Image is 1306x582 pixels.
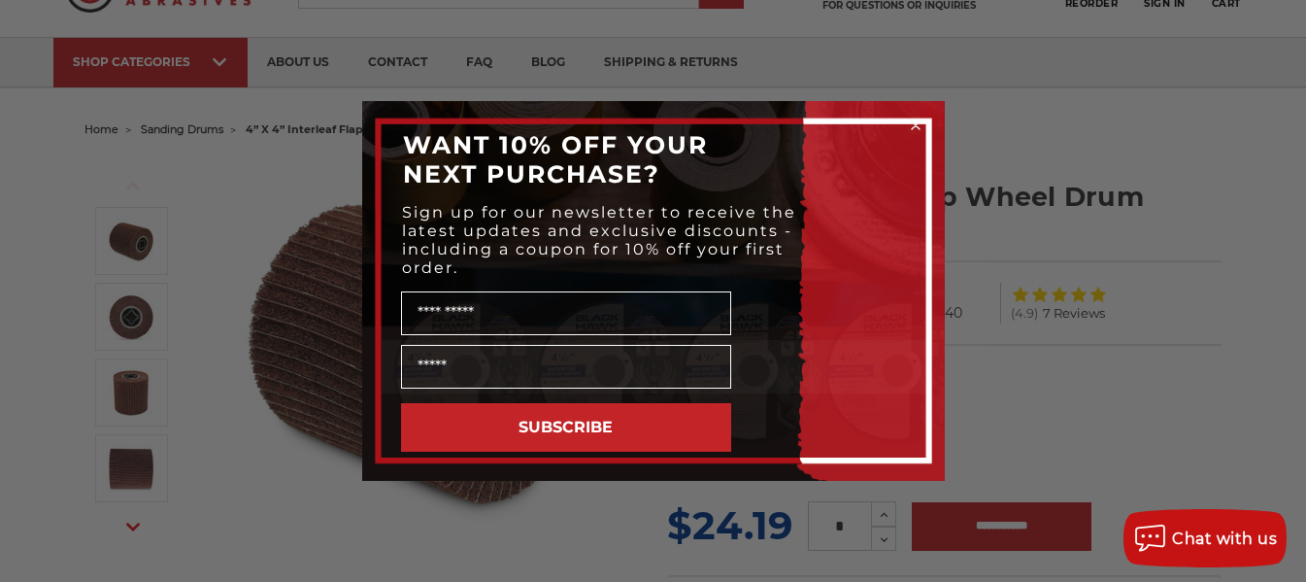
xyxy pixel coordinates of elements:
[402,203,796,277] span: Sign up for our newsletter to receive the latest updates and exclusive discounts - including a co...
[401,403,731,452] button: SUBSCRIBE
[1123,509,1287,567] button: Chat with us
[401,345,731,389] input: Email
[906,116,925,135] button: Close dialog
[1172,530,1277,548] span: Chat with us
[403,130,708,188] span: WANT 10% OFF YOUR NEXT PURCHASE?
